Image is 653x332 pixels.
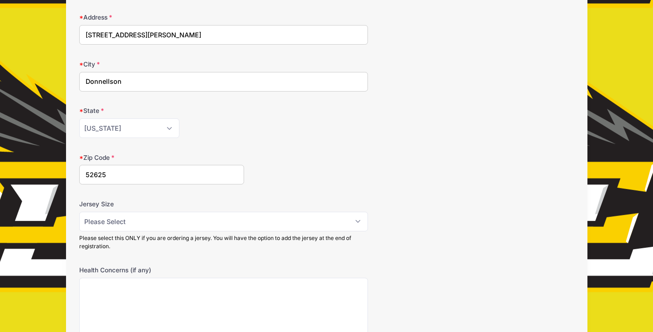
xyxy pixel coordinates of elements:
[79,153,244,162] label: Zip Code
[79,199,244,209] label: Jersey Size
[79,165,244,184] input: xxxxx
[79,60,244,69] label: City
[79,13,244,22] label: Address
[79,266,244,275] label: Health Concerns (if any)
[79,234,368,250] div: Please select this ONLY if you are ordering a jersey. You will have the option to add the jersey ...
[79,106,244,115] label: State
